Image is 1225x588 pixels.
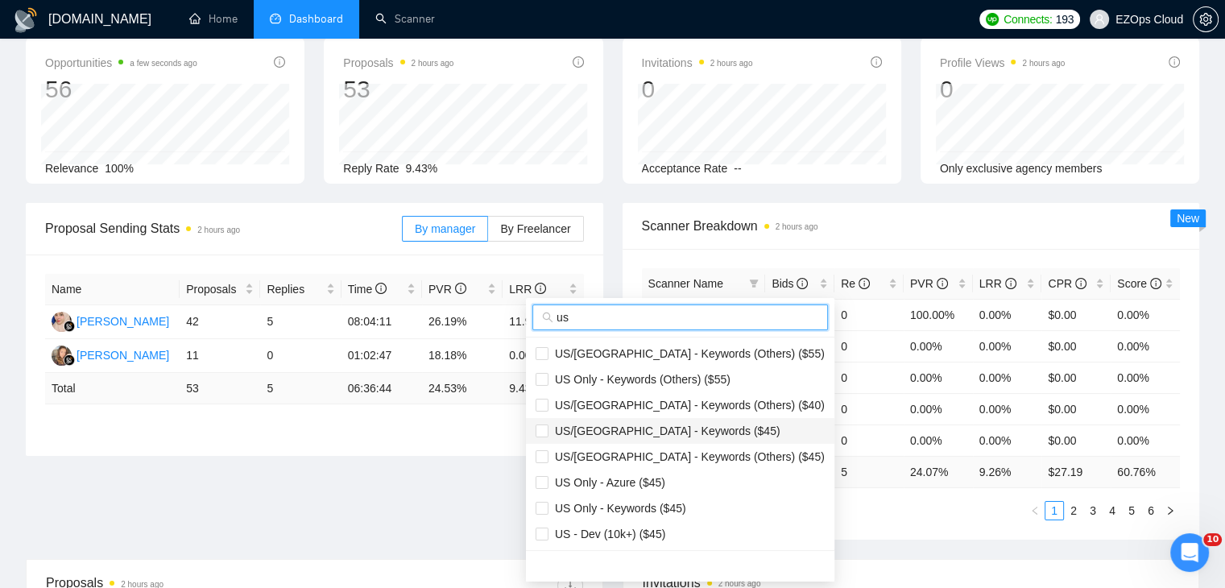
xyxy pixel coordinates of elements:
[1075,278,1086,289] span: info-circle
[1083,501,1103,520] li: 3
[548,347,825,360] span: US/[GEOGRAPHIC_DATA] - Keywords (Others) ($55)
[940,53,1066,72] span: Profile Views
[1161,501,1180,520] li: Next Page
[548,528,665,540] span: US - Dev (10k+) ($45)
[642,162,728,175] span: Acceptance Rate
[406,162,438,175] span: 9.43%
[1203,533,1222,546] span: 10
[973,299,1042,330] td: 0.00%
[52,314,169,327] a: AJ[PERSON_NAME]
[1025,501,1045,520] button: left
[734,162,741,175] span: --
[904,424,973,456] td: 0.00%
[1041,456,1111,487] td: $ 27.19
[503,373,583,404] td: 9.43 %
[422,373,503,404] td: 24.53 %
[1055,10,1073,28] span: 193
[1094,14,1105,25] span: user
[542,312,553,323] span: search
[1041,393,1111,424] td: $0.00
[1111,362,1180,393] td: 0.00%
[289,12,343,26] span: Dashboard
[642,216,1181,236] span: Scanner Breakdown
[1111,330,1180,362] td: 0.00%
[260,373,341,404] td: 5
[77,346,169,364] div: [PERSON_NAME]
[503,339,583,373] td: 0.00%
[1084,502,1102,520] a: 3
[573,56,584,68] span: info-circle
[341,373,422,404] td: 06:36:44
[710,59,753,68] time: 2 hours ago
[776,222,818,231] time: 2 hours ago
[973,424,1042,456] td: 0.00%
[1064,501,1083,520] li: 2
[834,362,904,393] td: 0
[1169,56,1180,68] span: info-circle
[1045,502,1063,520] a: 1
[1022,59,1065,68] time: 2 hours ago
[1103,501,1122,520] li: 4
[940,162,1103,175] span: Only exclusive agency members
[197,226,240,234] time: 2 hours ago
[1041,424,1111,456] td: $0.00
[503,305,583,339] td: 11.90%
[548,450,825,463] span: US/[GEOGRAPHIC_DATA] - Keywords (Others) ($45)
[1045,501,1064,520] li: 1
[260,305,341,339] td: 5
[1165,506,1175,516] span: right
[548,502,686,515] span: US Only - Keywords ($45)
[130,59,197,68] time: a few seconds ago
[1123,502,1140,520] a: 5
[1111,393,1180,424] td: 0.00%
[1122,501,1141,520] li: 5
[834,456,904,487] td: 5
[45,162,98,175] span: Relevance
[1048,277,1086,290] span: CPR
[341,305,422,339] td: 08:04:11
[979,277,1016,290] span: LRR
[904,299,973,330] td: 100.00%
[535,283,546,294] span: info-circle
[1004,10,1052,28] span: Connects:
[180,274,260,305] th: Proposals
[973,456,1042,487] td: 9.26 %
[52,346,72,366] img: NK
[904,362,973,393] td: 0.00%
[1117,277,1161,290] span: Score
[348,283,387,296] span: Time
[834,393,904,424] td: 0
[841,277,870,290] span: Re
[548,424,780,437] span: US/[GEOGRAPHIC_DATA] - Keywords ($45)
[45,373,180,404] td: Total
[45,218,402,238] span: Proposal Sending Stats
[548,399,825,412] span: US/[GEOGRAPHIC_DATA] - Keywords (Others) ($40)
[341,339,422,373] td: 01:02:47
[180,373,260,404] td: 53
[904,330,973,362] td: 0.00%
[64,321,75,332] img: gigradar-bm.png
[937,278,948,289] span: info-circle
[13,7,39,33] img: logo
[422,305,503,339] td: 26.19%
[186,280,242,298] span: Proposals
[415,222,475,235] span: By manager
[509,283,546,296] span: LRR
[1065,502,1082,520] a: 2
[1111,424,1180,456] td: 0.00%
[52,348,169,361] a: NK[PERSON_NAME]
[986,13,999,26] img: upwork-logo.png
[45,53,197,72] span: Opportunities
[973,393,1042,424] td: 0.00%
[1041,330,1111,362] td: $0.00
[1150,278,1161,289] span: info-circle
[834,424,904,456] td: 0
[859,278,870,289] span: info-circle
[343,74,453,105] div: 53
[260,274,341,305] th: Replies
[375,283,387,294] span: info-circle
[64,354,75,366] img: gigradar-bm.png
[746,271,762,296] span: filter
[1170,533,1209,572] iframe: Intercom live chat
[77,313,169,330] div: [PERSON_NAME]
